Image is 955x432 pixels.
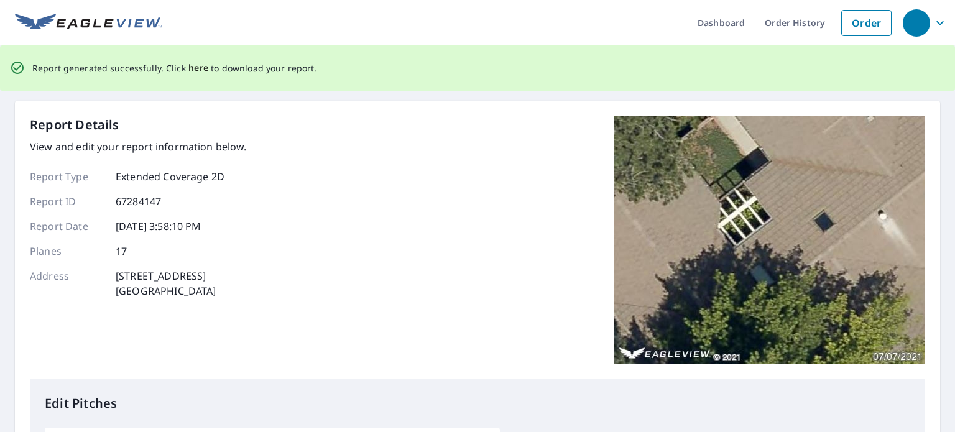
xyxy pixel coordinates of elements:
[614,116,925,364] img: Top image
[30,169,104,184] p: Report Type
[116,219,201,234] p: [DATE] 3:58:10 PM
[188,60,209,76] button: here
[116,169,224,184] p: Extended Coverage 2D
[30,269,104,298] p: Address
[30,116,119,134] p: Report Details
[841,10,892,36] a: Order
[32,60,317,76] p: Report generated successfully. Click to download your report.
[116,269,216,298] p: [STREET_ADDRESS] [GEOGRAPHIC_DATA]
[116,194,161,209] p: 67284147
[45,394,910,413] p: Edit Pitches
[30,219,104,234] p: Report Date
[15,14,162,32] img: EV Logo
[30,194,104,209] p: Report ID
[30,244,104,259] p: Planes
[116,244,127,259] p: 17
[30,139,247,154] p: View and edit your report information below.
